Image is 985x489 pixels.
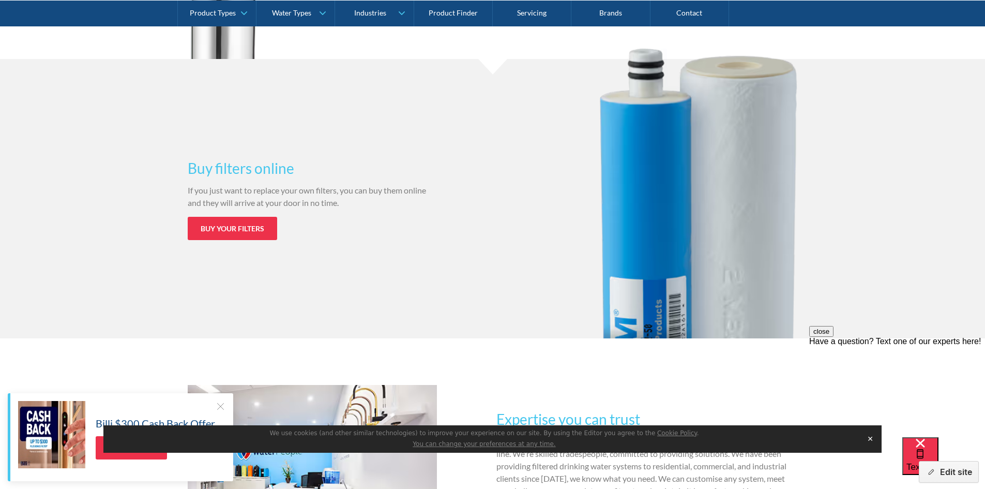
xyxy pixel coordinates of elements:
span: We use cookies (and other similar technologies) to improve your experience on our site. By using ... [270,429,699,437]
img: Billi $300 Cash Back Offer [18,401,85,468]
button: Close [863,431,877,447]
p: If you just want to replace your own filters, you can buy them online and they will arrive at you... [188,184,437,209]
div: Industries [354,8,386,17]
button: You can change your preferences at any time. [413,440,555,449]
iframe: podium webchat widget bubble [902,437,985,489]
div: Water Types [272,8,311,17]
img: buy filters [600,49,798,338]
a: Buy your filters [188,217,277,240]
h5: Billi $300 Cash Back Offer [96,416,215,431]
h3: Buy filters online [188,157,437,179]
h3: Expertise you can trust [496,408,797,430]
a: View Range [96,436,167,460]
iframe: podium webchat widget prompt [809,326,985,450]
button: Edit site [919,461,979,483]
div: Product Types [190,8,236,17]
a: Cookie Policy [657,429,697,437]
